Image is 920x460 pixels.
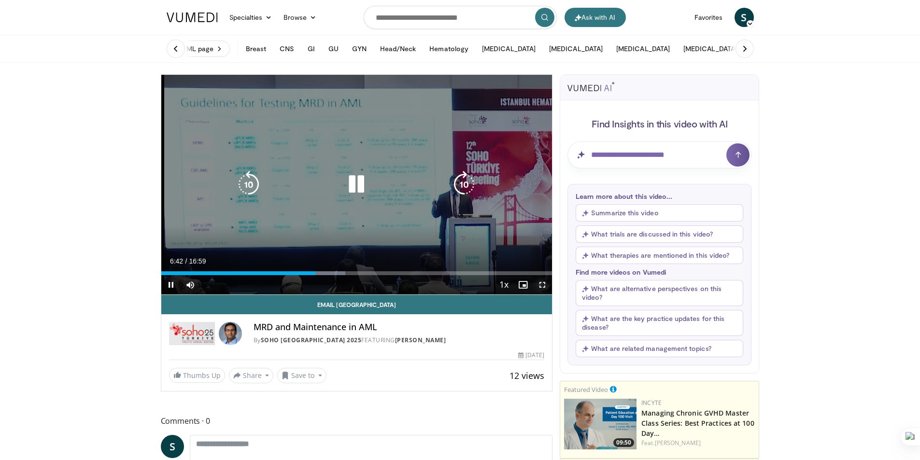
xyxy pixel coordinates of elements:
[169,322,215,345] img: SOHO Turkey 2025
[278,8,322,27] a: Browse
[170,257,183,265] span: 6:42
[543,39,609,58] button: [MEDICAL_DATA]
[395,336,446,344] a: [PERSON_NAME]
[494,275,513,294] button: Playback Rate
[576,268,743,276] p: Find more videos on Vumedi
[161,435,184,458] a: S
[533,275,552,294] button: Fullscreen
[185,257,187,265] span: /
[655,439,701,447] a: [PERSON_NAME]
[576,225,743,243] button: What trials are discussed in this video?
[641,399,662,407] a: Incyte
[240,39,272,58] button: Breast
[476,39,541,58] button: [MEDICAL_DATA]
[224,8,278,27] a: Specialties
[567,117,751,130] h4: Find Insights in this video with AI
[424,39,474,58] button: Hematology
[689,8,729,27] a: Favorites
[189,257,206,265] span: 16:59
[565,8,626,27] button: Ask with AI
[181,275,200,294] button: Mute
[161,275,181,294] button: Pause
[254,322,545,333] h4: MRD and Maintenance in AML
[513,275,533,294] button: Enable picture-in-picture mode
[167,13,218,22] img: VuMedi Logo
[564,399,637,449] a: 09:50
[564,385,608,394] small: Featured Video
[229,368,274,383] button: Share
[518,351,544,360] div: [DATE]
[323,39,344,58] button: GU
[567,141,751,168] input: Question for AI
[641,408,754,438] a: Managing Chronic GVHD Master Class Series: Best Practices at 100 Day…
[576,192,743,200] p: Learn more about this video...
[364,6,557,29] input: Search topics, interventions
[576,340,743,357] button: What are related management topics?
[564,399,637,449] img: 409840c7-0d29-44b1-b1f8-50555369febb.png.150x105_q85_crop-smart_upscale.png
[161,41,230,57] a: Visit AML page
[678,39,743,58] button: [MEDICAL_DATA]
[374,39,422,58] button: Head/Neck
[346,39,372,58] button: GYN
[510,370,544,381] span: 12 views
[277,368,326,383] button: Save to
[161,271,552,275] div: Progress Bar
[219,322,242,345] img: Avatar
[161,295,552,314] a: Email [GEOGRAPHIC_DATA]
[613,438,634,447] span: 09:50
[641,439,755,447] div: Feat.
[161,75,552,295] video-js: Video Player
[735,8,754,27] a: S
[254,336,545,345] div: By FEATURING
[576,310,743,336] button: What are the key practice updates for this disease?
[567,82,615,91] img: vumedi-ai-logo.svg
[274,39,300,58] button: CNS
[576,204,743,222] button: Summarize this video
[169,368,225,383] a: Thumbs Up
[302,39,321,58] button: GI
[261,336,362,344] a: SOHO [GEOGRAPHIC_DATA] 2025
[576,280,743,306] button: What are alternative perspectives on this video?
[610,39,676,58] button: [MEDICAL_DATA]
[576,247,743,264] button: What therapies are mentioned in this video?
[161,415,553,427] span: Comments 0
